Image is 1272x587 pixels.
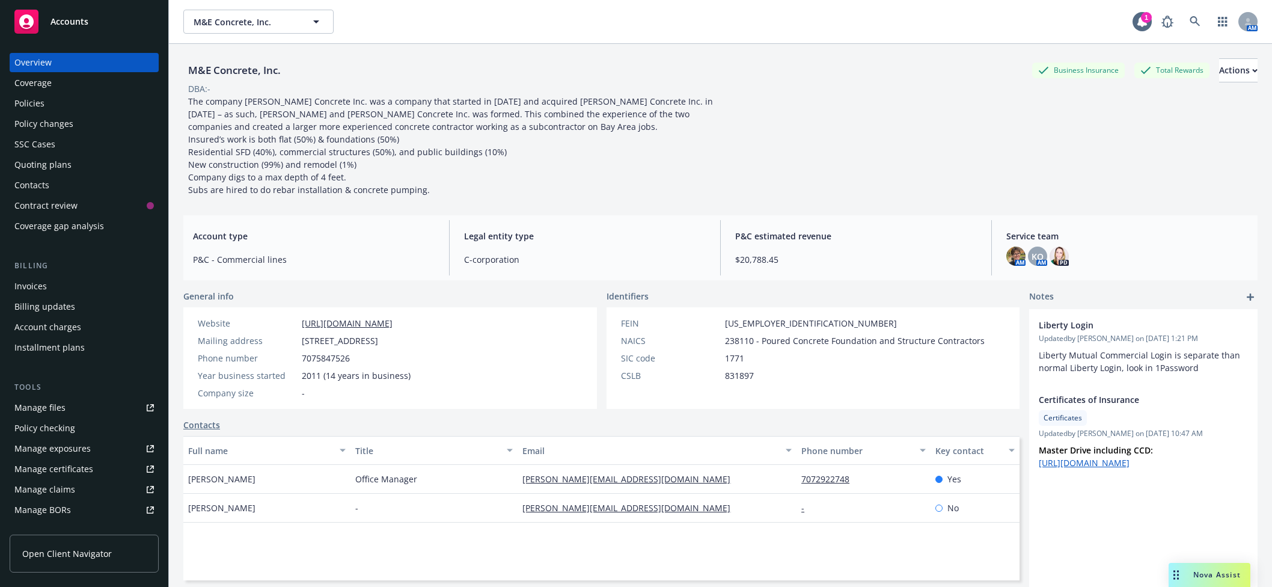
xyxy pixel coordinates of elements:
div: M&E Concrete, Inc. [183,63,286,78]
span: Accounts [50,17,88,26]
button: Nova Assist [1169,563,1250,587]
div: Company size [198,387,297,399]
div: Coverage gap analysis [14,217,104,236]
span: Updated by [PERSON_NAME] on [DATE] 10:47 AM [1039,428,1248,439]
span: M&E Concrete, Inc. [194,16,298,28]
span: No [947,502,959,514]
a: Coverage [10,73,159,93]
span: Notes [1029,290,1054,304]
div: NAICS [621,334,720,347]
img: photo [1006,247,1026,266]
div: Billing [10,260,159,272]
button: Phone number [797,436,931,465]
a: Manage certificates [10,459,159,479]
span: General info [183,290,234,303]
span: Service team [1006,230,1248,242]
div: Manage certificates [14,459,93,479]
div: Email [522,444,778,457]
div: FEIN [621,317,720,330]
a: [PERSON_NAME][EMAIL_ADDRESS][DOMAIN_NAME] [522,473,740,485]
span: Legal entity type [464,230,706,242]
span: 238110 - Poured Concrete Foundation and Structure Contractors [725,334,985,347]
div: Certificates of InsuranceCertificatesUpdatedby [PERSON_NAME] on [DATE] 10:47 AMMaster Drive inclu... [1029,384,1258,479]
div: Total Rewards [1134,63,1209,78]
div: Actions [1219,59,1258,82]
div: Drag to move [1169,563,1184,587]
span: Certificates of Insurance [1039,393,1217,406]
div: 1 [1141,12,1152,23]
div: SSC Cases [14,135,55,154]
div: Phone number [801,444,913,457]
div: Manage files [14,398,66,417]
span: Updated by [PERSON_NAME] on [DATE] 1:21 PM [1039,333,1248,344]
div: Tools [10,381,159,393]
a: Account charges [10,318,159,337]
button: Key contact [931,436,1020,465]
a: Policy checking [10,419,159,438]
span: KO [1032,250,1044,263]
div: Coverage [14,73,52,93]
a: Quoting plans [10,155,159,174]
span: The company [PERSON_NAME] Concrete Inc. was a company that started in [DATE] and acquired [PERSON... [188,96,715,195]
span: [STREET_ADDRESS] [302,334,378,347]
a: Accounts [10,5,159,38]
div: Policies [14,94,44,113]
a: Installment plans [10,338,159,357]
div: Summary of insurance [14,521,106,540]
span: Liberty Login [1039,319,1217,331]
a: 7072922748 [801,473,859,485]
img: photo [1050,247,1069,266]
div: Mailing address [198,334,297,347]
strong: Master Drive including CCD: [1039,444,1153,456]
span: [PERSON_NAME] [188,502,255,514]
a: Contacts [10,176,159,195]
div: Year business started [198,369,297,382]
div: SIC code [621,352,720,364]
button: Email [518,436,797,465]
button: Title [350,436,518,465]
a: [URL][DOMAIN_NAME] [302,318,393,329]
span: Nova Assist [1193,570,1241,580]
span: - [302,387,305,399]
a: Manage BORs [10,500,159,520]
div: Full name [188,444,332,457]
span: [PERSON_NAME] [188,473,255,485]
span: Liberty Mutual Commercial Login is separate than normal Liberty Login, look in 1Password [1039,349,1243,373]
div: Business Insurance [1032,63,1125,78]
a: Manage files [10,398,159,417]
span: Open Client Navigator [22,547,112,560]
a: Policy changes [10,114,159,134]
a: Search [1183,10,1207,34]
span: Manage exposures [10,439,159,458]
span: 1771 [725,352,744,364]
div: Policy checking [14,419,75,438]
span: P&C - Commercial lines [193,253,435,266]
div: Contract review [14,196,78,215]
a: Contract review [10,196,159,215]
div: Invoices [14,277,47,296]
a: SSC Cases [10,135,159,154]
span: 2011 (14 years in business) [302,369,411,382]
div: Liberty LoginUpdatedby [PERSON_NAME] on [DATE] 1:21 PMLiberty Mutual Commercial Login is separate... [1029,309,1258,384]
a: Switch app [1211,10,1235,34]
a: Summary of insurance [10,521,159,540]
a: Invoices [10,277,159,296]
a: [PERSON_NAME][EMAIL_ADDRESS][DOMAIN_NAME] [522,502,740,514]
span: - [355,502,358,514]
div: Contacts [14,176,49,195]
a: Report a Bug [1155,10,1179,34]
div: Quoting plans [14,155,72,174]
a: Manage claims [10,480,159,499]
span: 7075847526 [302,352,350,364]
div: Phone number [198,352,297,364]
a: Coverage gap analysis [10,217,159,236]
span: 831897 [725,369,754,382]
a: Contacts [183,419,220,431]
button: M&E Concrete, Inc. [183,10,334,34]
a: Policies [10,94,159,113]
span: Certificates [1044,413,1082,423]
a: Overview [10,53,159,72]
button: Full name [183,436,350,465]
div: Key contact [935,444,1001,457]
div: Manage exposures [14,439,91,458]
